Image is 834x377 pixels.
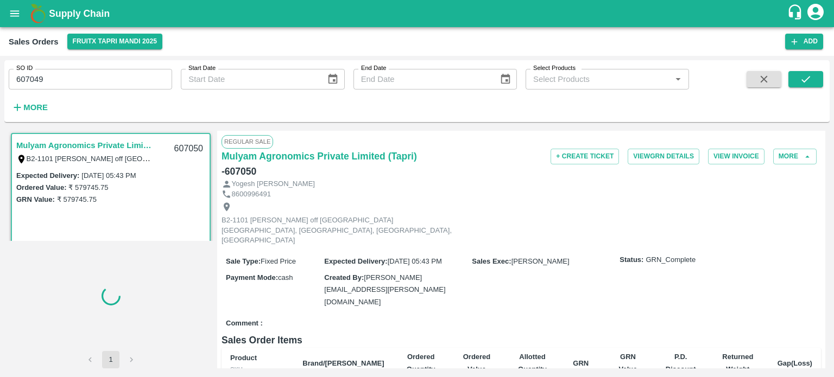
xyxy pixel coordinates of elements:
span: Regular Sale [222,135,273,148]
button: + Create Ticket [551,149,619,164]
b: GRN [573,359,589,367]
div: Sales Orders [9,35,59,49]
button: Choose date [323,69,343,90]
button: View Invoice [708,149,764,164]
b: Brand/[PERSON_NAME] [302,359,384,367]
button: page 1 [102,351,119,368]
span: Fixed Price [261,257,296,265]
a: Supply Chain [49,6,787,21]
button: More [9,98,50,117]
b: GRN Value [619,353,637,373]
label: Payment Mode : [226,273,278,282]
button: open drawer [2,1,27,26]
span: [PERSON_NAME] [511,257,570,265]
div: 607050 [168,136,210,162]
strong: More [23,103,48,112]
b: Ordered Value [463,353,491,373]
input: Start Date [181,69,318,90]
button: Add [785,34,823,49]
button: More [773,149,817,164]
label: ₹ 579745.75 [68,183,108,191]
label: Ordered Value: [16,183,66,191]
label: Comment : [226,318,263,329]
div: SKU [230,365,285,374]
div: customer-support [787,4,806,23]
input: Select Products [529,72,668,86]
b: Allotted Quantity [518,353,547,373]
h6: - 607050 [222,164,256,179]
label: ₹ 579745.75 [57,195,97,203]
b: Gap(Loss) [778,359,812,367]
button: ViewGRN Details [628,149,699,164]
label: Sale Type : [226,257,261,265]
label: Status: [620,255,643,265]
label: Expected Delivery : [16,171,79,180]
label: Created By : [324,273,364,282]
nav: pagination navigation [80,351,142,368]
div: account of current user [806,2,825,25]
span: cash [278,273,293,282]
label: Expected Delivery : [324,257,387,265]
button: Choose date [495,69,516,90]
input: End Date [353,69,491,90]
label: Start Date [188,64,216,73]
label: GRN Value: [16,195,55,203]
span: [PERSON_NAME][EMAIL_ADDRESS][PERSON_NAME][DOMAIN_NAME] [324,273,445,306]
label: End Date [361,64,386,73]
b: Product [230,354,257,362]
b: Ordered Quantity [407,353,435,373]
a: Mulyam Agronomics Private Limited (Tapri) [16,138,152,152]
button: Select DC [67,34,162,49]
b: Supply Chain [49,8,110,19]
label: B2-1101 [PERSON_NAME] off [GEOGRAPHIC_DATA] [GEOGRAPHIC_DATA], [GEOGRAPHIC_DATA], [GEOGRAPHIC_DAT... [27,154,506,163]
label: Select Products [533,64,576,73]
button: Open [671,72,685,86]
span: [DATE] 05:43 PM [388,257,442,265]
img: logo [27,3,49,24]
p: B2-1101 [PERSON_NAME] off [GEOGRAPHIC_DATA] [GEOGRAPHIC_DATA], [GEOGRAPHIC_DATA], [GEOGRAPHIC_DAT... [222,215,466,246]
input: Enter SO ID [9,69,172,90]
p: Yogesh [PERSON_NAME] [232,179,315,189]
b: Returned Weight [722,353,753,373]
a: Mulyam Agronomics Private Limited (Tapri) [222,149,417,164]
b: P.D. Discount [666,353,696,373]
label: [DATE] 05:43 PM [81,171,136,180]
span: GRN_Complete [646,255,696,265]
label: SO ID [16,64,33,73]
label: Sales Exec : [472,257,511,265]
p: 8600996491 [232,189,271,200]
h6: Sales Order Items [222,333,821,348]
